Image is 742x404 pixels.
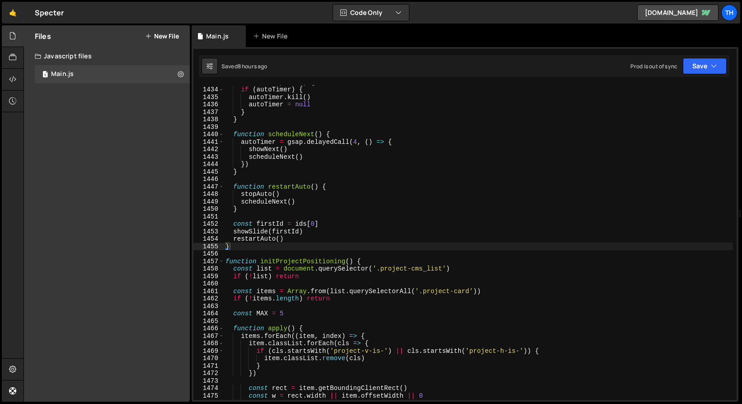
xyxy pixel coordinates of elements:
div: 1445 [193,168,224,176]
div: 1467 [193,333,224,340]
div: 16840/46037.js [35,65,190,83]
div: 1443 [193,153,224,161]
div: 1457 [193,258,224,266]
div: Saved [221,62,268,70]
a: [DOMAIN_NAME] [637,5,719,21]
button: Save [683,58,727,74]
div: 1440 [193,131,224,138]
span: 1 [42,71,48,79]
div: 1455 [193,243,224,251]
div: 1438 [193,116,224,124]
a: 🤙 [2,2,24,24]
div: 1458 [193,265,224,273]
div: 1441 [193,138,224,146]
div: 1475 [193,392,224,400]
div: 1469 [193,347,224,355]
div: 1472 [193,370,224,377]
div: 1464 [193,310,224,318]
div: 1468 [193,340,224,347]
div: 1463 [193,303,224,310]
div: 1448 [193,190,224,198]
div: 1459 [193,273,224,280]
div: 1451 [193,213,224,221]
div: New File [253,32,291,41]
div: 1461 [193,288,224,295]
div: 1470 [193,355,224,362]
div: 1442 [193,146,224,153]
div: 1452 [193,220,224,228]
div: Javascript files [24,47,190,65]
div: 1447 [193,183,224,191]
div: 1474 [193,385,224,392]
div: 1471 [193,362,224,370]
div: 1449 [193,198,224,206]
div: 1444 [193,161,224,168]
div: 1466 [193,325,224,333]
div: 8 hours ago [238,62,268,70]
div: 1453 [193,228,224,236]
div: 1454 [193,235,224,243]
div: 1450 [193,205,224,213]
div: 1437 [193,109,224,116]
div: Main.js [206,32,229,41]
div: 1473 [193,377,224,385]
div: 1446 [193,176,224,183]
button: Code Only [333,5,409,21]
a: Th [721,5,737,21]
button: New File [145,33,179,40]
div: 1435 [193,94,224,101]
h2: Files [35,31,51,41]
div: 1456 [193,250,224,258]
div: 1465 [193,318,224,325]
div: 1434 [193,86,224,94]
div: 1460 [193,280,224,288]
div: 1439 [193,124,224,131]
div: Main.js [51,70,74,78]
div: Specter [35,7,64,18]
div: Prod is out of sync [630,62,677,70]
div: 1462 [193,295,224,303]
div: 1436 [193,101,224,109]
